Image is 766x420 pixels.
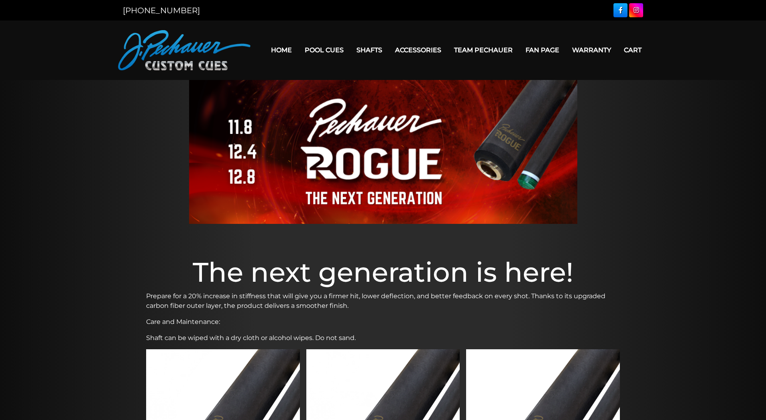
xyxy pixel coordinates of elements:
[519,40,566,60] a: Fan Page
[566,40,617,60] a: Warranty
[146,291,620,311] p: Prepare for a 20% increase in stiffness that will give you a firmer hit, lower deflection, and be...
[298,40,350,60] a: Pool Cues
[265,40,298,60] a: Home
[118,30,251,70] img: Pechauer Custom Cues
[617,40,648,60] a: Cart
[146,333,620,343] p: Shaft can be wiped with a dry cloth or alcohol wipes. Do not sand.
[146,317,620,327] p: Care and Maintenance:
[350,40,389,60] a: Shafts
[146,256,620,288] h1: The next generation is here!
[389,40,448,60] a: Accessories
[123,6,200,15] a: [PHONE_NUMBER]
[448,40,519,60] a: Team Pechauer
